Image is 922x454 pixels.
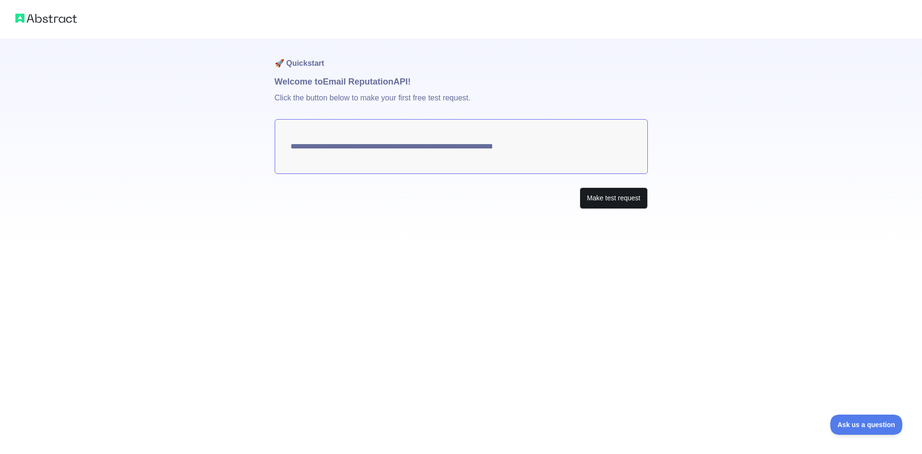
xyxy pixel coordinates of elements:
iframe: Toggle Customer Support [830,415,903,435]
button: Make test request [580,187,647,209]
img: Abstract logo [15,12,77,25]
h1: Welcome to Email Reputation API! [275,75,648,88]
p: Click the button below to make your first free test request. [275,88,648,119]
h1: 🚀 Quickstart [275,38,648,75]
